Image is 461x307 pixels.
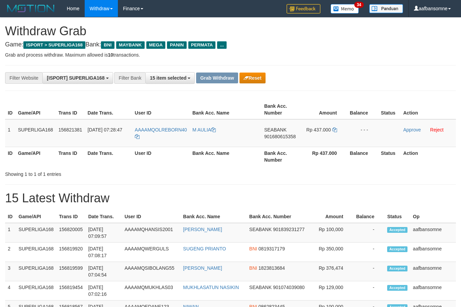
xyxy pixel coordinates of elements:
[135,127,187,132] span: AAAAMQOLREBORN40
[353,262,384,281] td: -
[5,210,16,223] th: ID
[387,227,407,233] span: Accepted
[16,223,57,243] td: SUPERLIGA168
[167,41,186,49] span: PANIN
[108,52,113,58] strong: 10
[5,147,15,166] th: ID
[146,41,166,49] span: MEGA
[56,223,85,243] td: 156820005
[132,147,190,166] th: User ID
[16,210,57,223] th: Game/API
[196,73,238,83] button: Grab Withdraw
[5,119,15,147] td: 1
[5,191,456,205] h1: 15 Latest Withdraw
[56,147,85,166] th: Trans ID
[85,223,122,243] td: [DATE] 07:09:57
[56,262,85,281] td: 156819599
[15,147,56,166] th: Game/API
[5,223,16,243] td: 1
[5,168,187,178] div: Showing 1 to 1 of 1 entries
[273,285,305,290] span: Copy 901074039080 to clipboard
[42,72,113,84] button: [ISPORT] SUPERLIGA168
[56,210,85,223] th: Trans ID
[56,243,85,262] td: 156819920
[354,2,363,8] span: 34
[258,265,285,271] span: Copy 1823813684 to clipboard
[249,285,272,290] span: SEABANK
[183,227,222,232] a: [PERSON_NAME]
[347,100,378,119] th: Balance
[47,75,104,81] span: [ISPORT] SUPERLIGA168
[249,227,272,232] span: SEABANK
[353,210,384,223] th: Balance
[247,210,312,223] th: Bank Acc. Number
[410,223,456,243] td: aafbansomne
[85,281,122,301] td: [DATE] 07:02:16
[264,134,296,139] span: Copy 901680615358 to clipboard
[16,243,57,262] td: SUPERLIGA168
[85,147,132,166] th: Date Trans.
[5,281,16,301] td: 4
[264,127,287,132] span: SEABANK
[217,41,226,49] span: ...
[190,100,261,119] th: Bank Acc. Name
[273,227,305,232] span: Copy 901839231277 to clipboard
[122,281,181,301] td: AAAAMQMUKHLAS03
[387,246,407,252] span: Accepted
[15,100,56,119] th: Game/API
[410,210,456,223] th: Op
[88,127,122,132] span: [DATE] 07:28:47
[5,41,456,48] h4: Game: Bank:
[347,147,378,166] th: Balance
[114,72,145,84] div: Filter Bank
[261,147,301,166] th: Bank Acc. Number
[85,262,122,281] td: [DATE] 07:04:54
[23,41,85,49] span: ISPORT > SUPERLIGA168
[332,127,337,132] a: Copy 437000 to clipboard
[5,52,456,58] p: Grab and process withdraw. Maximum allowed is transactions.
[369,4,403,13] img: panduan.png
[287,4,320,14] img: Feedback.jpg
[306,127,331,132] span: Rp 437.000
[347,119,378,147] td: - - -
[192,127,216,132] a: M AULIA
[135,127,187,139] a: AAAAMQOLREBORN40
[239,73,266,83] button: Reset
[85,243,122,262] td: [DATE] 07:08:17
[353,223,384,243] td: -
[5,243,16,262] td: 2
[387,266,407,271] span: Accepted
[5,262,16,281] td: 3
[410,281,456,301] td: aafbansomne
[378,100,401,119] th: Status
[378,147,401,166] th: Status
[5,100,15,119] th: ID
[56,100,85,119] th: Trans ID
[16,262,57,281] td: SUPERLIGA168
[312,243,354,262] td: Rp 350,000
[410,262,456,281] td: aafbansomne
[312,223,354,243] td: Rp 100,000
[116,41,145,49] span: MAYBANK
[59,127,82,132] span: 156821381
[249,265,257,271] span: BNI
[183,265,222,271] a: [PERSON_NAME]
[353,243,384,262] td: -
[403,127,421,132] a: Approve
[353,281,384,301] td: -
[410,243,456,262] td: aafbansomne
[331,4,359,14] img: Button%20Memo.svg
[301,100,347,119] th: Amount
[183,246,226,251] a: SUGENG PRIANTO
[181,210,247,223] th: Bank Acc. Name
[190,147,261,166] th: Bank Acc. Name
[261,100,301,119] th: Bank Acc. Number
[85,210,122,223] th: Date Trans.
[85,100,132,119] th: Date Trans.
[145,72,195,84] button: 15 item selected
[16,281,57,301] td: SUPERLIGA168
[400,100,456,119] th: Action
[5,24,456,38] h1: Withdraw Grab
[258,246,285,251] span: Copy 0819317179 to clipboard
[312,262,354,281] td: Rp 376,474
